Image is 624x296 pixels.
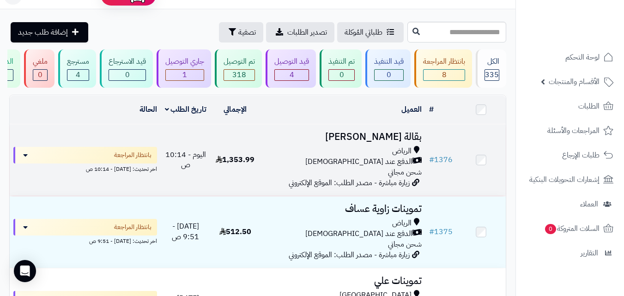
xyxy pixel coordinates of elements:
span: الأقسام والمنتجات [549,75,600,88]
span: العملاء [580,198,598,211]
a: العملاء [521,193,618,215]
div: الكل [485,56,499,67]
span: 4 [76,69,80,80]
div: قيد التنفيذ [374,56,404,67]
span: السلات المتروكة [544,222,600,235]
span: زيارة مباشرة - مصدر الطلب: الموقع الإلكتروني [289,177,410,188]
a: جاري التوصيل 1 [155,49,213,88]
div: بانتظار المراجعة [423,56,465,67]
a: إضافة طلب جديد [11,22,88,42]
div: 0 [109,70,145,80]
div: مسترجع [67,56,89,67]
span: شحن مجاني [388,167,422,178]
a: المراجعات والأسئلة [521,120,618,142]
span: [DATE] - 9:51 ص [172,221,199,242]
span: طلباتي المُوكلة [345,27,382,38]
span: زيارة مباشرة - مصدر الطلب: الموقع الإلكتروني [289,249,410,260]
span: تصدير الطلبات [287,27,327,38]
a: # [429,104,434,115]
div: تم التوصيل [224,56,255,67]
a: السلات المتروكة0 [521,217,618,240]
span: 335 [485,69,499,80]
span: لوحة التحكم [565,51,600,64]
span: 1,353.99 [216,154,254,165]
a: التقارير [521,242,618,264]
a: قيد التوصيل 4 [264,49,318,88]
a: الإجمالي [224,104,247,115]
a: ملغي 0 [22,49,56,88]
div: قيد التوصيل [274,56,309,67]
h3: تموينات زاوية عساف [264,204,422,214]
span: 0 [387,69,391,80]
span: 512.50 [219,226,251,237]
a: قيد التنفيذ 0 [363,49,412,88]
a: تم التنفيذ 0 [318,49,363,88]
div: 0 [329,70,354,80]
span: اليوم - 10:14 ص [165,149,206,171]
a: #1376 [429,154,453,165]
div: اخر تحديث: [DATE] - 9:51 ص [13,236,157,245]
a: قيد الاسترجاع 0 [98,49,155,88]
span: 0 [339,69,344,80]
span: التقارير [581,247,598,260]
span: المراجعات والأسئلة [547,124,600,137]
span: تصفية [238,27,256,38]
div: اخر تحديث: [DATE] - 10:14 ص [13,163,157,173]
a: تم التوصيل 318 [213,49,264,88]
a: إشعارات التحويلات البنكية [521,169,618,191]
span: الدفع عند [DEMOGRAPHIC_DATA] [305,157,412,167]
span: # [429,226,434,237]
div: تم التنفيذ [328,56,355,67]
span: 0 [545,224,556,234]
span: الدفع عند [DEMOGRAPHIC_DATA] [305,229,412,239]
span: 318 [232,69,246,80]
a: العميل [401,104,422,115]
span: طلبات الإرجاع [562,149,600,162]
a: لوحة التحكم [521,46,618,68]
div: 1 [166,70,204,80]
div: قيد الاسترجاع [109,56,146,67]
span: الرياض [392,218,412,229]
a: #1375 [429,226,453,237]
span: 0 [125,69,130,80]
a: طلبات الإرجاع [521,144,618,166]
h3: بقالة [PERSON_NAME] [264,132,422,142]
a: الحالة [139,104,157,115]
a: الكل335 [474,49,508,88]
a: مسترجع 4 [56,49,98,88]
span: الرياض [392,146,412,157]
a: بانتظار المراجعة 8 [412,49,474,88]
span: 8 [442,69,447,80]
div: ملغي [33,56,48,67]
span: 0 [38,69,42,80]
div: 0 [33,70,47,80]
a: تصدير الطلبات [266,22,334,42]
a: الطلبات [521,95,618,117]
span: شحن مجاني [388,239,422,250]
h3: تموينات علي [264,276,422,286]
div: Open Intercom Messenger [14,260,36,282]
span: الطلبات [578,100,600,113]
span: بانتظار المراجعة [114,223,151,232]
a: تاريخ الطلب [165,104,207,115]
div: جاري التوصيل [165,56,204,67]
span: # [429,154,434,165]
button: تصفية [219,22,263,42]
span: 4 [290,69,294,80]
div: 4 [275,70,309,80]
div: 4 [67,70,89,80]
span: إشعارات التحويلات البنكية [529,173,600,186]
div: 318 [224,70,254,80]
a: طلباتي المُوكلة [337,22,404,42]
div: 8 [424,70,465,80]
div: 0 [375,70,403,80]
span: بانتظار المراجعة [114,151,151,160]
span: 1 [182,69,187,80]
span: إضافة طلب جديد [18,27,68,38]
